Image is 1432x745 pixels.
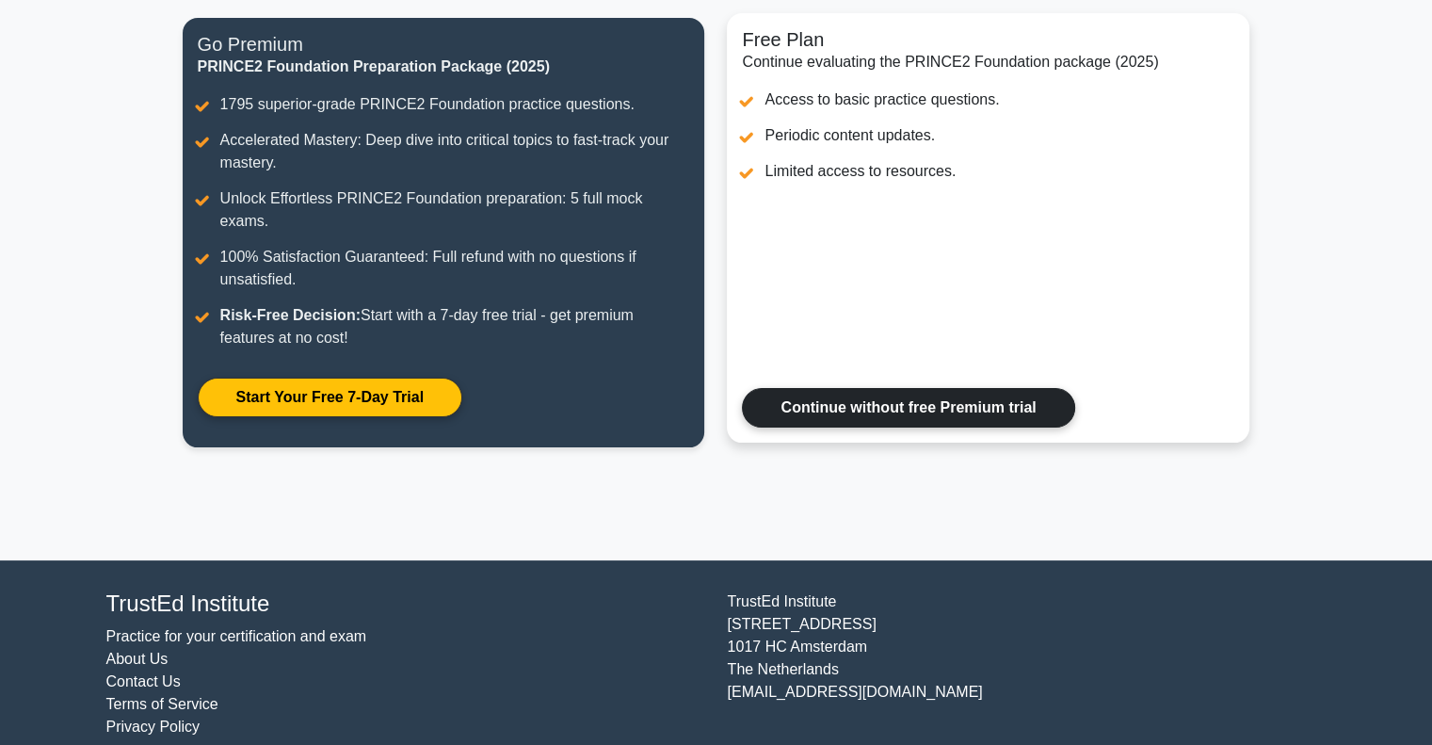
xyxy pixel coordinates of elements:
a: Terms of Service [106,696,218,712]
div: TrustEd Institute [STREET_ADDRESS] 1017 HC Amsterdam The Netherlands [EMAIL_ADDRESS][DOMAIN_NAME] [716,591,1338,738]
a: Practice for your certification and exam [106,628,367,644]
a: About Us [106,651,169,667]
a: Continue without free Premium trial [742,388,1074,428]
h4: TrustEd Institute [106,591,705,618]
a: Start Your Free 7-Day Trial [198,378,462,417]
a: Contact Us [106,673,181,689]
a: Privacy Policy [106,719,201,735]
